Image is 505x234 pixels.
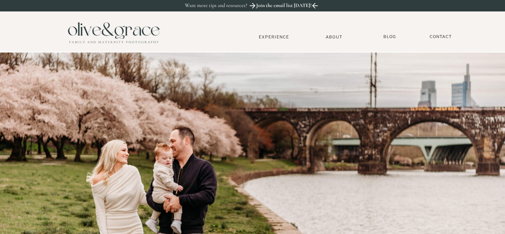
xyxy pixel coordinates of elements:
a: Join the email list [DATE]! [255,3,312,11]
a: Experience [250,34,298,40]
a: About [323,34,345,39]
a: BLOG [380,34,399,40]
p: Want more tips and resources? [185,3,263,9]
a: Contact [426,34,455,40]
